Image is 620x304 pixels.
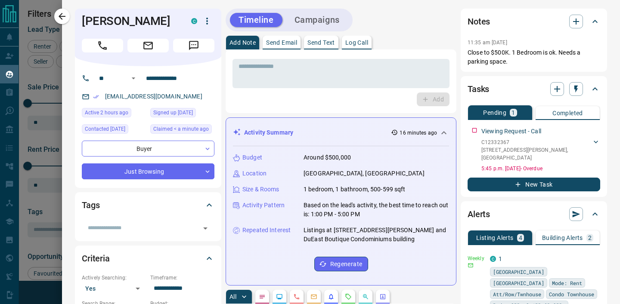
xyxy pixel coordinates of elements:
[345,293,352,300] svg: Requests
[82,141,214,157] div: Buyer
[552,279,582,287] span: Mode: Rent
[468,178,600,191] button: New Task
[229,40,256,46] p: Add Note
[82,198,99,212] h2: Tags
[82,248,214,269] div: Criteria
[82,14,178,28] h1: [PERSON_NAME]
[150,274,214,282] p: Timeframe:
[82,195,214,215] div: Tags
[481,146,592,162] p: [STREET_ADDRESS][PERSON_NAME] , [GEOGRAPHIC_DATA]
[476,235,514,241] p: Listing Alerts
[468,204,600,224] div: Alerts
[229,294,236,300] p: All
[82,163,214,179] div: Just Browsing
[153,108,193,117] span: Signed up [DATE]
[304,185,406,194] p: 1 bedroom, 1 bathroom, 500-599 sqft
[266,40,297,46] p: Send Email
[468,15,490,28] h2: Notes
[244,128,293,137] p: Activity Summary
[230,13,282,27] button: Timeline
[127,39,169,52] span: Email
[304,226,449,244] p: Listings at [STREET_ADDRESS][PERSON_NAME] and DuEast Boutique Condominiums building
[191,18,197,24] div: condos.ca
[481,165,600,172] p: 5:45 p.m. [DATE] - Overdue
[314,257,368,271] button: Regenerate
[362,293,369,300] svg: Opportunities
[400,129,437,137] p: 16 minutes ago
[82,108,146,120] div: Sat Aug 16 2025
[82,124,146,136] div: Thu Aug 22 2024
[328,293,335,300] svg: Listing Alerts
[483,110,506,116] p: Pending
[304,201,449,219] p: Based on the lead's activity, the best time to reach out is: 1:00 PM - 5:00 PM
[286,13,348,27] button: Campaigns
[493,267,544,276] span: [GEOGRAPHIC_DATA]
[310,293,317,300] svg: Emails
[481,127,541,136] p: Viewing Request - Call
[468,207,490,221] h2: Alerts
[82,252,110,265] h2: Criteria
[150,108,214,120] div: Wed Jul 01 2020
[304,169,425,178] p: [GEOGRAPHIC_DATA], [GEOGRAPHIC_DATA]
[242,153,262,162] p: Budget
[82,39,123,52] span: Call
[379,293,386,300] svg: Agent Actions
[93,94,99,100] svg: Email Verified
[468,11,600,32] div: Notes
[173,39,214,52] span: Message
[259,293,266,300] svg: Notes
[242,226,291,235] p: Repeated Interest
[481,137,600,163] div: C12332367[STREET_ADDRESS][PERSON_NAME],[GEOGRAPHIC_DATA]
[293,293,300,300] svg: Calls
[150,124,214,136] div: Sat Aug 16 2025
[345,40,368,46] p: Log Call
[153,125,209,133] span: Claimed < a minute ago
[481,138,592,146] p: C12332367
[468,255,485,262] p: Weekly
[276,293,283,300] svg: Lead Browsing Activity
[85,125,125,133] span: Contacted [DATE]
[552,110,583,116] p: Completed
[128,73,139,83] button: Open
[468,262,474,268] svg: Email
[468,82,489,96] h2: Tasks
[512,110,515,116] p: 1
[549,290,594,298] span: Condo Townhouse
[307,40,335,46] p: Send Text
[468,40,507,46] p: 11:35 am [DATE]
[82,274,146,282] p: Actively Searching:
[82,282,146,295] div: Yes
[242,169,267,178] p: Location
[468,48,600,66] p: Close to $500K. 1 Bedroom is ok. Needs a parking space.
[519,235,522,241] p: 4
[468,79,600,99] div: Tasks
[542,235,583,241] p: Building Alerts
[233,125,449,141] div: Activity Summary16 minutes ago
[499,255,502,262] a: 1
[199,222,211,234] button: Open
[490,256,496,262] div: condos.ca
[493,290,541,298] span: Att/Row/Twnhouse
[242,185,279,194] p: Size & Rooms
[588,235,592,241] p: 2
[105,93,202,100] a: [EMAIL_ADDRESS][DOMAIN_NAME]
[242,201,285,210] p: Activity Pattern
[304,153,351,162] p: Around $500,000
[85,108,128,117] span: Active 2 hours ago
[493,279,544,287] span: [GEOGRAPHIC_DATA]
